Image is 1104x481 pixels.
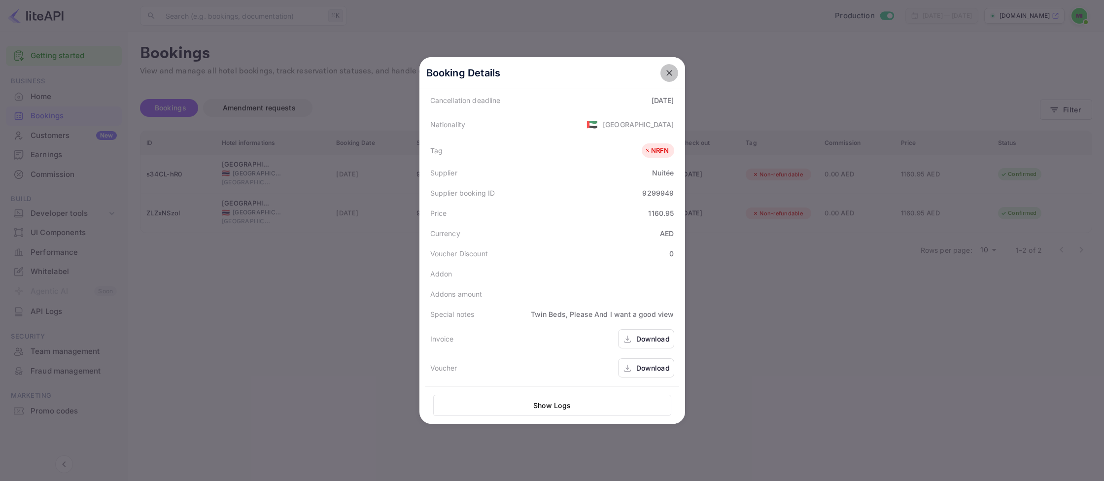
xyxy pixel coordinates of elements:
[430,208,447,218] div: Price
[648,208,674,218] div: 1160.95
[430,248,488,259] div: Voucher Discount
[430,309,475,319] div: Special notes
[430,269,452,279] div: Addon
[433,395,671,416] button: Show Logs
[430,119,466,130] div: Nationality
[642,188,674,198] div: 9299949
[644,146,669,156] div: NRFN
[430,228,460,239] div: Currency
[660,64,678,82] button: close
[430,95,501,105] div: Cancellation deadline
[430,363,457,373] div: Voucher
[652,168,674,178] div: Nuitée
[426,66,501,80] p: Booking Details
[430,289,483,299] div: Addons amount
[430,188,495,198] div: Supplier booking ID
[531,309,674,319] div: Twin Beds, Please And I want a good view
[586,115,598,133] span: United States
[669,248,674,259] div: 0
[430,168,457,178] div: Supplier
[603,119,674,130] div: [GEOGRAPHIC_DATA]
[430,334,454,344] div: Invoice
[652,95,674,105] div: [DATE]
[636,363,670,373] div: Download
[430,145,443,156] div: Tag
[660,228,674,239] div: AED
[636,334,670,344] div: Download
